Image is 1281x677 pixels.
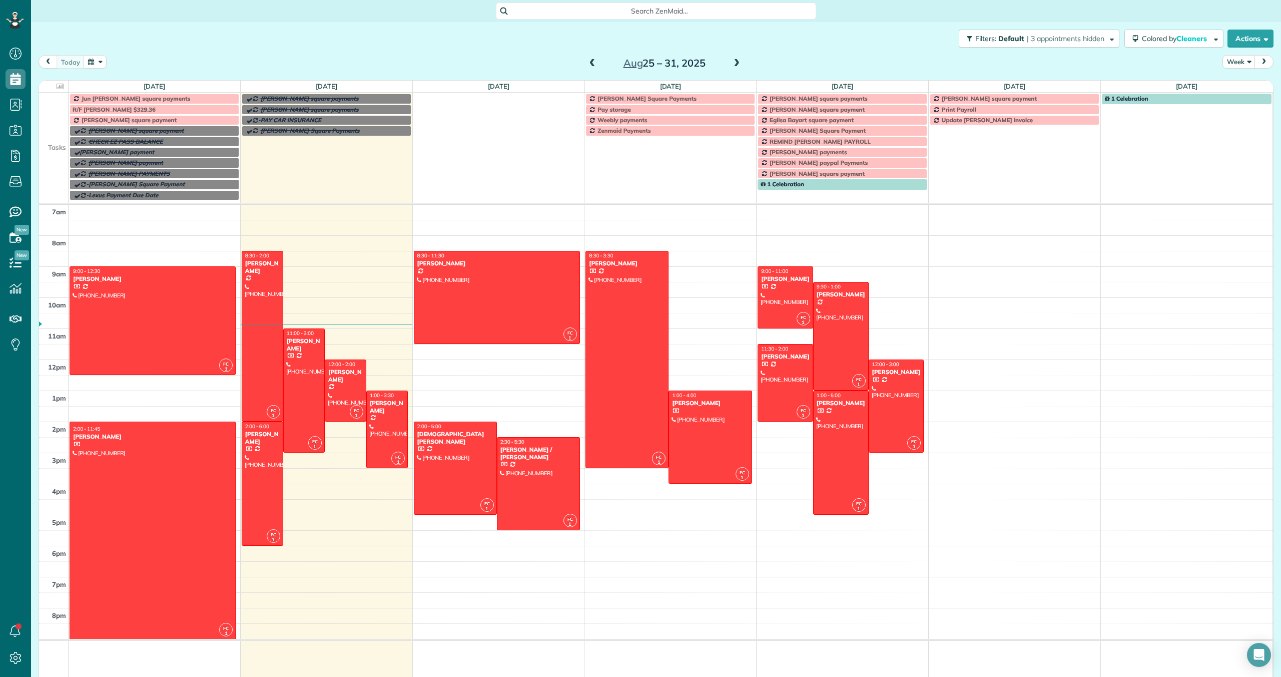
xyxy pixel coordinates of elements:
[942,116,1033,124] span: Update [PERSON_NAME] invoice
[672,392,696,399] span: 1:00 - 4:00
[417,260,577,267] div: [PERSON_NAME]
[761,353,810,360] div: [PERSON_NAME]
[832,82,853,90] a: [DATE]
[48,363,66,371] span: 12pm
[1222,55,1255,69] button: Week
[653,458,665,467] small: 1
[287,330,314,336] span: 11:00 - 3:00
[350,411,363,421] small: 1
[15,225,29,235] span: New
[817,392,841,399] span: 1:00 - 5:00
[15,250,29,260] span: New
[853,504,865,514] small: 1
[48,301,66,309] span: 10am
[57,55,85,69] button: today
[89,191,158,199] span: Lexus Payment Due Date
[52,425,66,433] span: 2pm
[567,330,573,335] span: FC
[872,369,921,376] div: [PERSON_NAME]
[597,106,631,113] span: Pay storage
[656,454,662,460] span: FC
[660,82,682,90] a: [DATE]
[73,268,100,274] span: 9:00 - 12:30
[52,518,66,526] span: 5pm
[52,394,66,402] span: 1pm
[245,431,280,445] div: [PERSON_NAME]
[271,408,276,413] span: FC
[588,260,666,267] div: [PERSON_NAME]
[761,346,788,352] span: 11:30 - 2:00
[52,239,66,247] span: 8am
[761,180,804,188] span: 1 Celebration
[817,283,841,290] span: 9:30 - 1:00
[89,180,185,188] span: [PERSON_NAME] Square Payment
[417,423,441,430] span: 2:00 - 5:00
[959,30,1119,48] button: Filters: Default | 3 appointments hidden
[245,252,269,259] span: 8:30 - 2:00
[740,470,745,475] span: FC
[89,159,163,166] span: [PERSON_NAME] payment
[597,116,647,124] span: Weebly payments
[52,611,66,619] span: 8pm
[52,456,66,464] span: 3pm
[942,106,976,113] span: Print Payroll
[623,57,643,69] span: Aug
[597,127,651,134] span: Zenmaid Payments
[52,208,66,216] span: 7am
[1027,34,1104,43] span: | 3 appointments hidden
[488,82,509,90] a: [DATE]
[52,549,66,557] span: 6pm
[354,408,359,413] span: FC
[48,332,66,340] span: 11am
[672,400,749,407] div: [PERSON_NAME]
[223,625,229,631] span: FC
[1247,643,1271,667] div: Open Intercom Messenger
[801,408,806,413] span: FC
[856,501,862,506] span: FC
[816,400,866,407] div: [PERSON_NAME]
[589,252,613,259] span: 8:30 - 3:30
[761,268,788,274] span: 9:00 - 11:00
[770,116,854,124] span: Egiisa Bayart square payment
[328,361,355,368] span: 12:00 - 2:00
[395,454,401,460] span: FC
[89,127,184,134] span: [PERSON_NAME] square payment
[39,55,58,69] button: prev
[82,95,190,102] span: Jun [PERSON_NAME] square payments
[564,520,576,529] small: 1
[144,82,165,90] a: [DATE]
[89,138,163,145] span: CHECK EZ PASS BALANCE
[1227,30,1273,48] button: Actions
[602,58,727,69] h2: 25 – 31, 2025
[481,504,493,514] small: 1
[267,411,280,421] small: 1
[500,446,577,461] div: [PERSON_NAME] / [PERSON_NAME]
[567,516,573,522] span: FC
[245,260,280,274] div: [PERSON_NAME]
[73,426,100,432] span: 2:00 - 11:45
[261,106,359,113] span: [PERSON_NAME] square payments
[417,252,444,259] span: 8:30 - 11:30
[872,361,899,368] span: 12:00 - 3:00
[484,501,490,506] span: FC
[770,106,865,113] span: [PERSON_NAME] square payment
[597,95,697,102] span: [PERSON_NAME] Square Payments
[1105,95,1148,102] span: 1 Celebration
[82,116,177,124] span: [PERSON_NAME] square payment
[770,138,871,145] span: REMIND [PERSON_NAME] PAYROLL
[975,34,996,43] span: Filters:
[73,433,233,440] div: [PERSON_NAME]
[1176,82,1197,90] a: [DATE]
[770,170,865,177] span: [PERSON_NAME] square payment
[267,535,280,545] small: 1
[1004,82,1025,90] a: [DATE]
[797,411,810,421] small: 1
[223,361,229,367] span: FC
[369,400,405,414] div: [PERSON_NAME]
[220,629,232,638] small: 1
[761,275,810,282] div: [PERSON_NAME]
[500,439,524,445] span: 2:30 - 5:30
[245,423,269,430] span: 2:00 - 6:00
[392,458,404,467] small: 1
[261,95,359,102] span: [PERSON_NAME] square payments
